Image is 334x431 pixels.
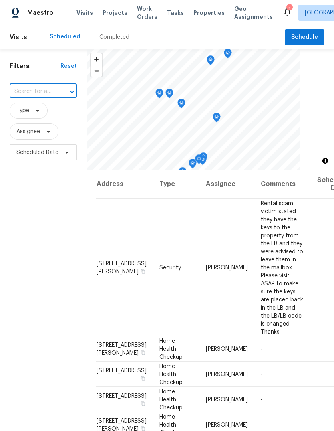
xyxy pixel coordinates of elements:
span: - [261,346,263,352]
span: Assignee [16,127,40,136]
span: Scheduled Date [16,148,58,156]
span: Visits [10,28,27,46]
div: Map marker [207,55,215,68]
span: Home Health Checkup [159,338,183,360]
button: Copy Address [139,400,147,407]
div: Map marker [177,99,185,111]
span: [STREET_ADDRESS][PERSON_NAME] [97,342,147,356]
div: Map marker [195,154,203,167]
div: Map marker [165,89,173,101]
button: Copy Address [139,267,147,275]
span: [PERSON_NAME] [206,422,248,427]
span: Security [159,265,181,270]
span: Schedule [291,32,318,42]
div: Map marker [199,152,207,165]
span: Tasks [167,10,184,16]
span: - [261,397,263,402]
span: Home Health Checkup [159,389,183,410]
span: Home Health Checkup [159,363,183,385]
button: Copy Address [139,349,147,356]
div: 1 [286,5,292,13]
span: Geo Assignments [234,5,273,21]
button: Zoom out [91,65,102,77]
div: Scheduled [50,33,80,41]
th: Assignee [199,170,254,199]
th: Address [96,170,153,199]
span: Rental scam victim stated they have the keys to the property from the LB and they were advised to... [261,200,303,334]
button: Zoom in [91,53,102,65]
span: Visits [76,9,93,17]
button: Schedule [285,29,324,46]
span: - [261,422,263,427]
button: Copy Address [139,374,147,382]
span: [PERSON_NAME] [206,265,248,270]
input: Search for an address... [10,85,54,98]
span: [STREET_ADDRESS][PERSON_NAME] [97,261,147,274]
span: Work Orders [137,5,157,21]
div: Map marker [213,113,221,125]
button: Open [66,86,78,97]
div: Map marker [179,167,187,180]
canvas: Map [87,49,300,170]
span: [PERSON_NAME] [206,397,248,402]
span: Projects [103,9,127,17]
span: Maestro [27,9,54,17]
span: Type [16,107,29,115]
span: [STREET_ADDRESS] [97,368,147,373]
span: [PERSON_NAME] [206,346,248,352]
div: Map marker [224,49,232,61]
span: Toggle attribution [323,156,328,165]
div: Map marker [155,89,163,101]
span: [STREET_ADDRESS] [97,393,147,399]
span: [PERSON_NAME] [206,371,248,377]
th: Comments [254,170,311,199]
div: Completed [99,33,129,41]
span: - [261,371,263,377]
button: Toggle attribution [320,156,330,166]
div: Map marker [189,159,197,171]
div: Reset [60,62,77,70]
th: Type [153,170,199,199]
h1: Filters [10,62,60,70]
span: Properties [193,9,225,17]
